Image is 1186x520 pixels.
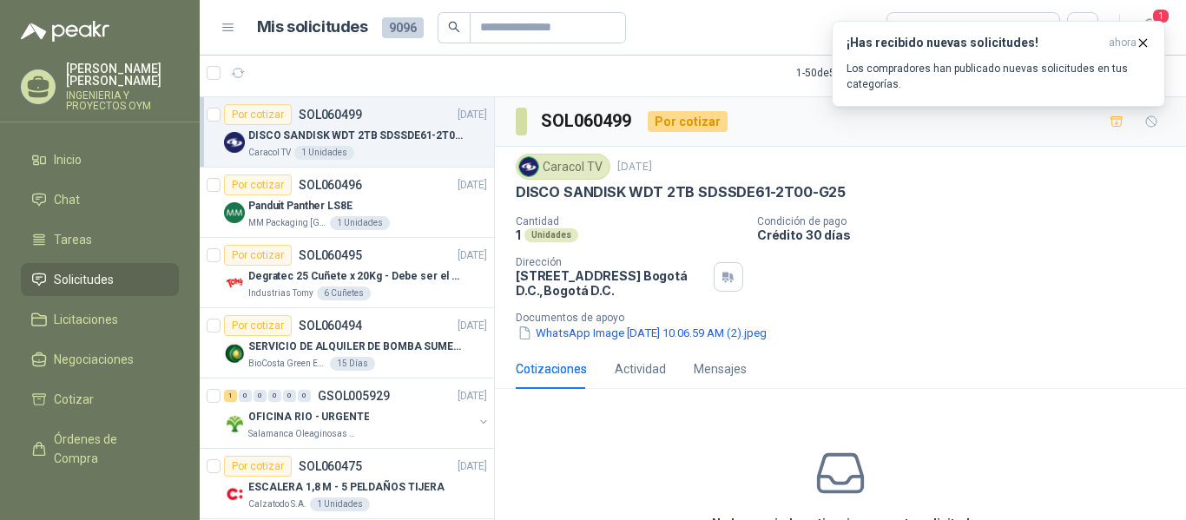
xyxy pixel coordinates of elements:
[21,383,179,416] a: Cotizar
[519,157,538,176] img: Company Logo
[299,460,362,472] p: SOL060475
[54,430,162,468] span: Órdenes de Compra
[1109,36,1137,50] span: ahora
[310,497,370,511] div: 1 Unidades
[224,202,245,223] img: Company Logo
[516,227,521,242] p: 1
[224,104,292,125] div: Por cotizar
[458,318,487,334] p: [DATE]
[248,409,369,425] p: OFICINA RIO - URGENTE
[200,308,494,378] a: Por cotizarSOL060494[DATE] Company LogoSERVICIO DE ALQUILER DE BOMBA SUMERGIBLE DE 1 HPBioCosta G...
[516,359,587,378] div: Cotizaciones
[21,183,179,216] a: Chat
[298,390,311,402] div: 0
[54,310,118,329] span: Licitaciones
[299,249,362,261] p: SOL060495
[200,449,494,519] a: Por cotizarSOL060475[DATE] Company LogoESCALERA 1,8 M - 5 PELDAÑOS TIJERACalzatodo S.A.1 Unidades
[268,390,281,402] div: 0
[847,61,1150,92] p: Los compradores han publicado nuevas solicitudes en tus categorías.
[516,154,610,180] div: Caracol TV
[21,143,179,176] a: Inicio
[382,17,424,38] span: 9096
[294,146,354,160] div: 1 Unidades
[516,324,768,342] button: WhatsApp Image [DATE] 10.06.59 AM (2).jpeg
[21,343,179,376] a: Negociaciones
[757,215,1179,227] p: Condición de pago
[694,359,747,378] div: Mensajes
[615,359,666,378] div: Actividad
[330,216,390,230] div: 1 Unidades
[54,270,114,289] span: Solicitudes
[21,423,179,475] a: Órdenes de Compra
[54,150,82,169] span: Inicio
[617,159,652,175] p: [DATE]
[257,15,368,40] h1: Mis solicitudes
[254,390,267,402] div: 0
[54,190,80,209] span: Chat
[847,36,1102,50] h3: ¡Has recibido nuevas solicitudes!
[330,357,375,371] div: 15 Días
[648,111,728,132] div: Por cotizar
[458,247,487,264] p: [DATE]
[200,168,494,238] a: Por cotizarSOL060496[DATE] Company LogoPanduit Panther LS8EMM Packaging [GEOGRAPHIC_DATA]1 Unidades
[299,109,362,121] p: SOL060499
[248,497,306,511] p: Calzatodo S.A.
[21,21,109,42] img: Logo peakr
[224,390,237,402] div: 1
[458,107,487,123] p: [DATE]
[54,390,94,409] span: Cotizar
[224,273,245,293] img: Company Logo
[248,146,291,160] p: Caracol TV
[541,108,634,135] h3: SOL060499
[248,286,313,300] p: Industrias Tomy
[524,228,578,242] div: Unidades
[299,179,362,191] p: SOL060496
[224,315,292,336] div: Por cotizar
[458,177,487,194] p: [DATE]
[458,388,487,405] p: [DATE]
[516,215,743,227] p: Cantidad
[224,484,245,504] img: Company Logo
[248,268,465,285] p: Degratec 25 Cuñete x 20Kg - Debe ser el de Tecnas (por ahora homologado) - (Adjuntar ficha técnica)
[54,350,134,369] span: Negociaciones
[248,427,358,441] p: Salamanca Oleaginosas SAS
[1134,12,1165,43] button: 1
[248,198,353,214] p: Panduit Panther LS8E
[516,268,707,298] p: [STREET_ADDRESS] Bogotá D.C. , Bogotá D.C.
[898,18,934,37] div: Todas
[248,216,326,230] p: MM Packaging [GEOGRAPHIC_DATA]
[516,312,1179,324] p: Documentos de apoyo
[318,390,390,402] p: GSOL005929
[21,223,179,256] a: Tareas
[200,238,494,308] a: Por cotizarSOL060495[DATE] Company LogoDegratec 25 Cuñete x 20Kg - Debe ser el de Tecnas (por aho...
[458,458,487,475] p: [DATE]
[796,59,909,87] div: 1 - 50 de 5771
[224,343,245,364] img: Company Logo
[299,319,362,332] p: SOL060494
[200,97,494,168] a: Por cotizarSOL060499[DATE] Company LogoDISCO SANDISK WDT 2TB SDSSDE61-2T00-G25Caracol TV1 Unidades
[516,183,846,201] p: DISCO SANDISK WDT 2TB SDSSDE61-2T00-G25
[21,303,179,336] a: Licitaciones
[757,227,1179,242] p: Crédito 30 días
[224,174,292,195] div: Por cotizar
[224,245,292,266] div: Por cotizar
[248,339,465,355] p: SERVICIO DE ALQUILER DE BOMBA SUMERGIBLE DE 1 HP
[283,390,296,402] div: 0
[66,90,179,111] p: INGENIERIA Y PROYECTOS OYM
[832,21,1165,107] button: ¡Has recibido nuevas solicitudes!ahora Los compradores han publicado nuevas solicitudes en tus ca...
[239,390,252,402] div: 0
[224,132,245,153] img: Company Logo
[21,263,179,296] a: Solicitudes
[224,413,245,434] img: Company Logo
[317,286,371,300] div: 6 Cuñetes
[248,128,465,144] p: DISCO SANDISK WDT 2TB SDSSDE61-2T00-G25
[248,357,326,371] p: BioCosta Green Energy S.A.S
[224,385,491,441] a: 1 0 0 0 0 0 GSOL005929[DATE] Company LogoOFICINA RIO - URGENTESalamanca Oleaginosas SAS
[248,479,445,496] p: ESCALERA 1,8 M - 5 PELDAÑOS TIJERA
[54,230,92,249] span: Tareas
[516,256,707,268] p: Dirección
[224,456,292,477] div: Por cotizar
[1151,8,1170,24] span: 1
[66,63,179,87] p: [PERSON_NAME] [PERSON_NAME]
[448,21,460,33] span: search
